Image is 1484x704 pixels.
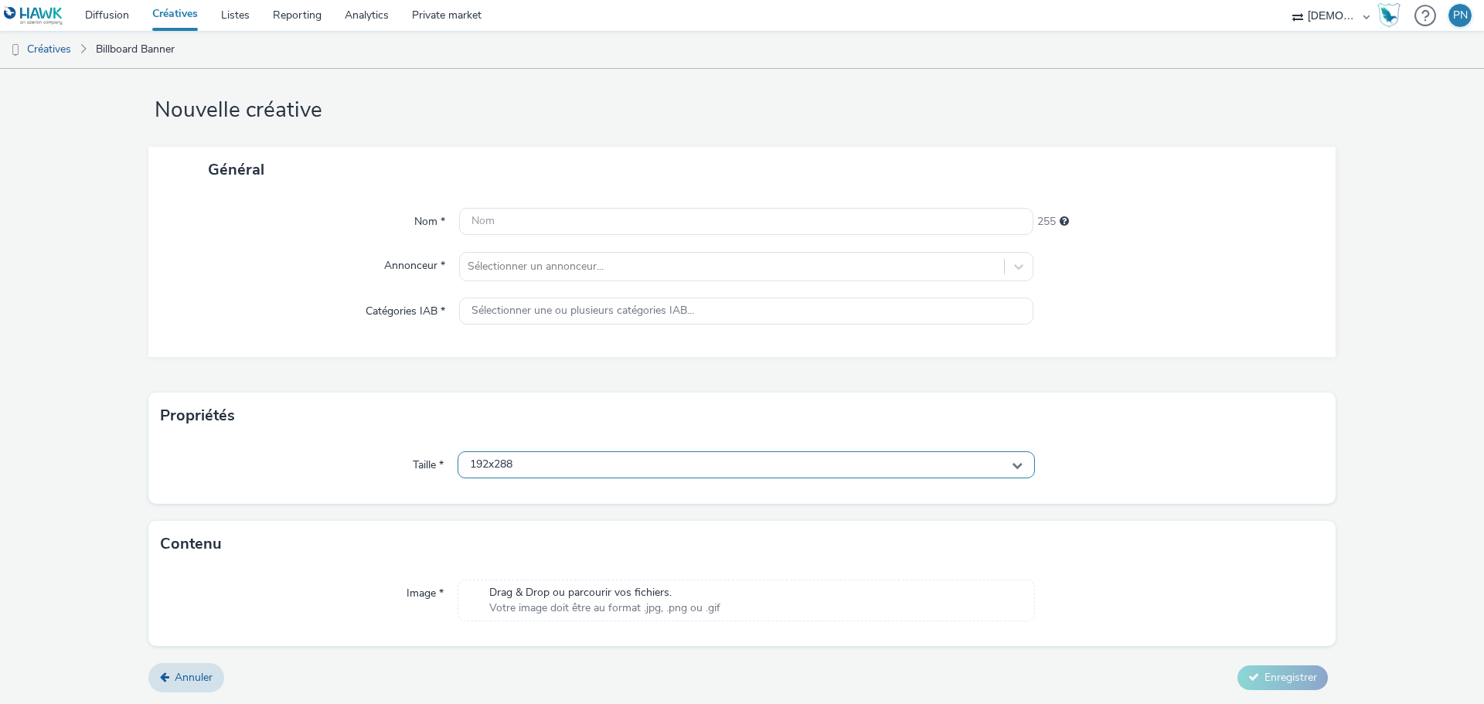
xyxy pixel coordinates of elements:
[471,304,694,318] span: Sélectionner une ou plusieurs catégories IAB...
[489,585,720,600] span: Drag & Drop ou parcourir vos fichiers.
[1264,670,1317,685] span: Enregistrer
[1377,3,1401,28] img: Hawk Academy
[208,159,264,180] span: Général
[489,600,720,616] span: Votre image doit être au format .jpg, .png ou .gif
[1237,665,1328,690] button: Enregistrer
[408,208,451,230] label: Nom *
[8,43,23,58] img: dooh
[148,96,1336,125] h1: Nouvelle créative
[1037,214,1056,230] span: 255
[1453,4,1468,27] div: PN
[1377,3,1407,28] a: Hawk Academy
[1060,214,1069,230] div: 255 caractères maximum
[470,458,512,471] span: 192x288
[459,208,1033,235] input: Nom
[407,451,450,473] label: Taille *
[148,663,224,692] a: Annuler
[160,532,222,556] h3: Contenu
[378,252,451,274] label: Annonceur *
[400,580,450,601] label: Image *
[88,31,182,68] a: Billboard Banner
[359,298,451,319] label: Catégories IAB *
[160,404,235,427] h3: Propriétés
[175,670,213,685] span: Annuler
[4,6,63,26] img: undefined Logo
